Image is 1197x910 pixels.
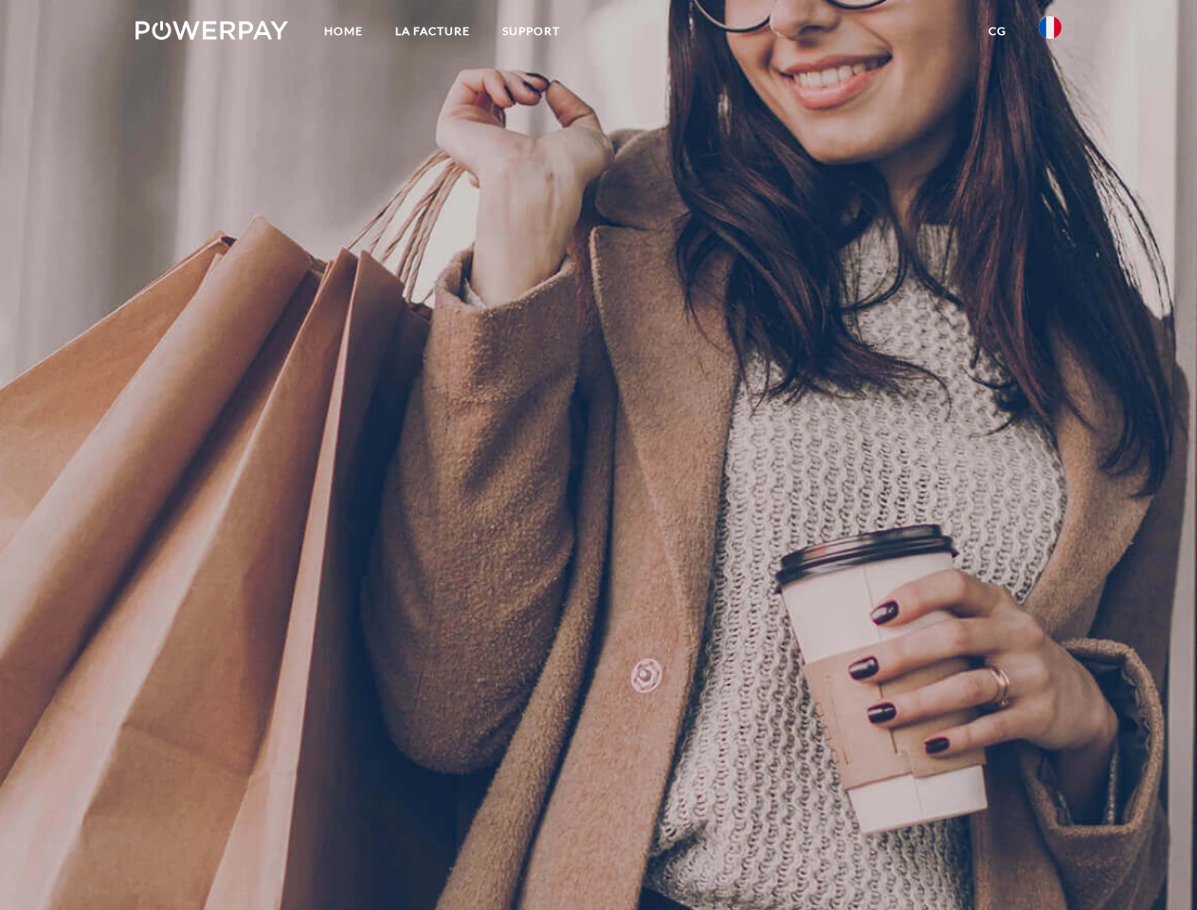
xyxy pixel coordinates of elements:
[1039,16,1061,39] img: fr
[308,14,379,48] a: Home
[486,14,576,48] a: Support
[136,21,288,40] img: logo-powerpay-white.svg
[972,14,1023,48] a: CG
[379,14,486,48] a: LA FACTURE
